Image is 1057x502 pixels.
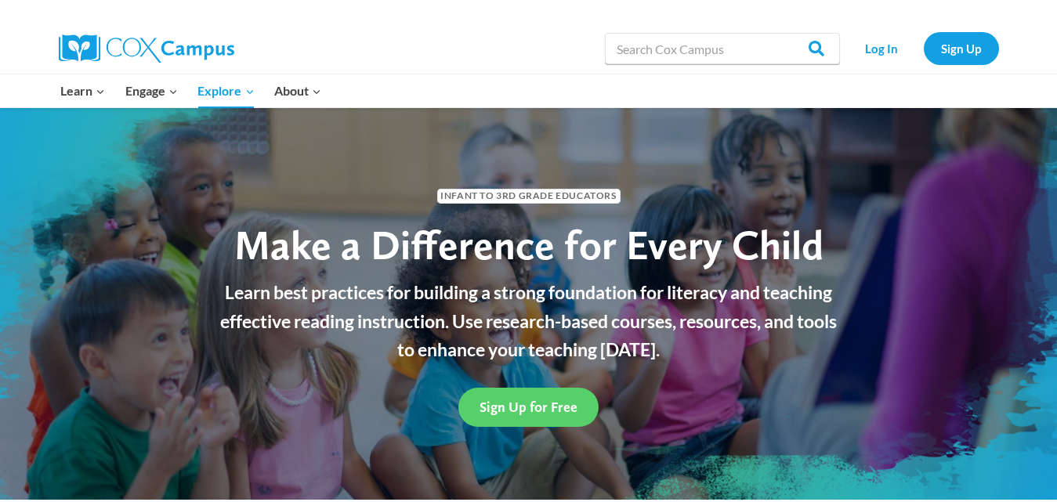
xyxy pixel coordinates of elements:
span: About [274,81,321,101]
input: Search Cox Campus [605,33,840,64]
p: Learn best practices for building a strong foundation for literacy and teaching effective reading... [212,278,846,364]
span: Explore [197,81,254,101]
a: Log In [848,32,916,64]
nav: Primary Navigation [51,74,331,107]
a: Sign Up [924,32,999,64]
nav: Secondary Navigation [848,32,999,64]
span: Engage [125,81,178,101]
img: Cox Campus [59,34,234,63]
span: Sign Up for Free [480,399,577,415]
span: Make a Difference for Every Child [234,220,824,269]
span: Infant to 3rd Grade Educators [437,189,621,204]
a: Sign Up for Free [458,388,599,426]
span: Learn [60,81,105,101]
